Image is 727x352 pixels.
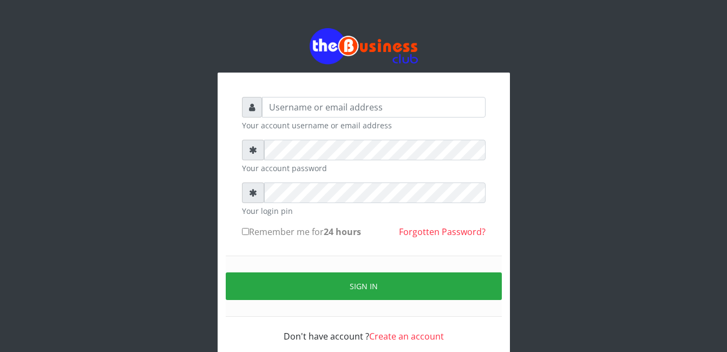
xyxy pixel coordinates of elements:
[226,272,502,300] button: Sign in
[242,225,361,238] label: Remember me for
[242,120,486,131] small: Your account username or email address
[262,97,486,118] input: Username or email address
[324,226,361,238] b: 24 hours
[369,330,444,342] a: Create an account
[242,228,249,235] input: Remember me for24 hours
[242,317,486,343] div: Don't have account ?
[242,162,486,174] small: Your account password
[242,205,486,217] small: Your login pin
[399,226,486,238] a: Forgotten Password?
